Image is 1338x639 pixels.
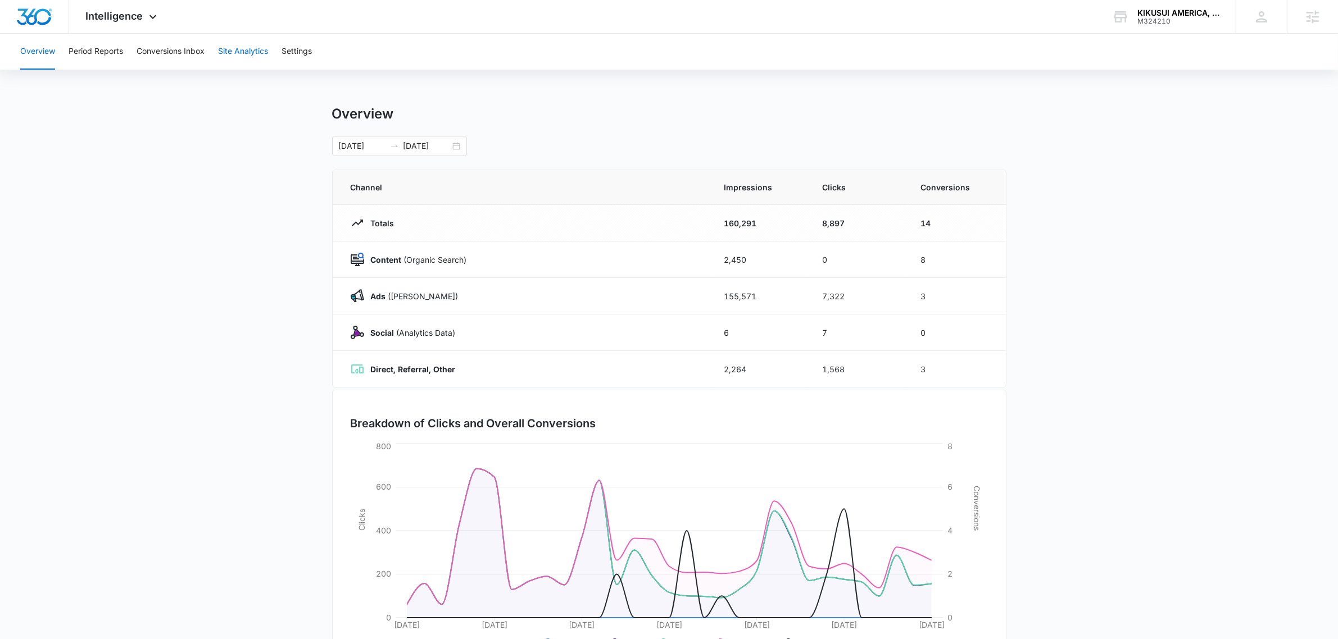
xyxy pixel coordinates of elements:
[711,314,809,351] td: 6
[364,254,467,266] p: (Organic Search)
[921,181,988,193] span: Conversions
[947,441,953,451] tspan: 8
[371,364,456,374] strong: Direct, Referral, Other
[947,482,953,491] tspan: 6
[351,253,364,266] img: Content
[390,142,399,150] span: to
[809,314,908,351] td: 7
[386,613,391,622] tspan: 0
[351,289,364,303] img: Ads
[69,34,123,70] button: Period Reports
[394,620,420,629] tspan: [DATE]
[218,34,268,70] button: Site Analytics
[947,613,953,622] tspan: 0
[908,241,1006,278] td: 8
[481,620,507,629] tspan: [DATE]
[356,509,366,531] tspan: Clicks
[351,326,364,339] img: Social
[364,217,394,229] p: Totals
[569,620,595,629] tspan: [DATE]
[908,314,1006,351] td: 0
[364,290,459,302] p: ([PERSON_NAME])
[711,351,809,387] td: 2,264
[1137,8,1219,17] div: account name
[351,181,697,193] span: Channel
[809,351,908,387] td: 1,568
[809,205,908,241] td: 8,897
[947,526,953,535] tspan: 4
[809,278,908,314] td: 7,322
[20,34,55,70] button: Overview
[390,142,399,150] span: swap-right
[908,205,1006,241] td: 14
[743,620,769,629] tspan: [DATE]
[919,620,945,629] tspan: [DATE]
[371,328,394,337] strong: Social
[371,255,402,264] strong: Content
[711,205,809,241] td: 160,291
[947,569,953,578] tspan: 2
[282,34,312,70] button: Settings
[376,569,391,578] tspan: 200
[724,181,796,193] span: Impressions
[809,241,908,278] td: 0
[908,351,1006,387] td: 3
[1137,17,1219,25] div: account id
[972,486,982,531] tspan: Conversions
[376,441,391,451] tspan: 800
[364,327,456,339] p: (Analytics Data)
[711,241,809,278] td: 2,450
[137,34,205,70] button: Conversions Inbox
[656,620,682,629] tspan: [DATE]
[376,482,391,491] tspan: 600
[332,106,394,122] h1: Overview
[376,526,391,535] tspan: 400
[823,181,894,193] span: Clicks
[711,278,809,314] td: 155,571
[86,10,143,22] span: Intelligence
[339,140,385,152] input: Start date
[403,140,450,152] input: End date
[831,620,857,629] tspan: [DATE]
[351,415,596,432] h3: Breakdown of Clicks and Overall Conversions
[371,291,386,301] strong: Ads
[908,278,1006,314] td: 3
